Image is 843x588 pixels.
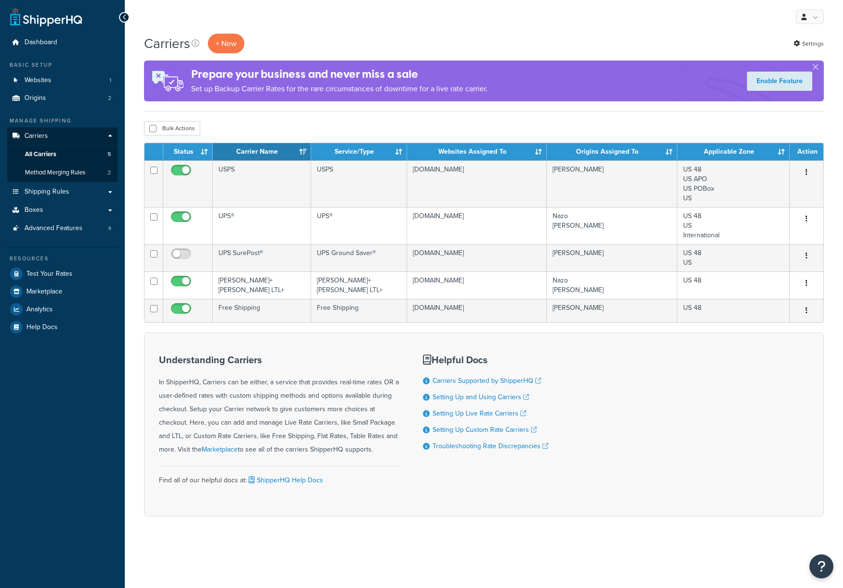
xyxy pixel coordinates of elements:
[159,355,399,365] h3: Understanding Carriers
[7,201,118,219] a: Boxes
[24,224,83,233] span: Advanced Features
[311,299,407,322] td: Free Shipping
[26,306,53,314] span: Analytics
[191,82,488,96] p: Set up Backup Carrier Rates for the rare circumstances of downtime for a live rate carrier.
[547,207,677,244] td: Nazo [PERSON_NAME]
[144,61,191,101] img: ad-rules-rateshop-fe6ec290ccb7230408bd80ed9643f0289d75e0ffd9eb532fc0e269fcd187b520.png
[677,207,790,244] td: US 48 US International
[108,94,111,102] span: 2
[213,271,311,299] td: [PERSON_NAME]+[PERSON_NAME] LTL+
[311,271,407,299] td: [PERSON_NAME]+[PERSON_NAME] LTL+
[10,7,82,26] a: ShipperHQ Home
[423,355,548,365] h3: Helpful Docs
[547,160,677,207] td: [PERSON_NAME]
[747,72,812,91] a: Enable Feature
[7,220,118,237] a: Advanced Features 4
[7,146,118,163] a: All Carriers 5
[7,318,118,336] a: Help Docs
[7,183,118,201] a: Shipping Rules
[677,143,790,160] th: Applicable Zone: activate to sort column ascending
[109,76,111,85] span: 1
[163,143,213,160] th: Status: activate to sort column ascending
[677,160,790,207] td: US 48 US APO US POBox US
[24,206,43,214] span: Boxes
[407,244,547,271] td: [DOMAIN_NAME]
[24,94,46,102] span: Origins
[311,207,407,244] td: UPS®
[407,143,547,160] th: Websites Assigned To: activate to sort column ascending
[7,164,118,182] a: Method Merging Rules 2
[547,143,677,160] th: Origins Assigned To: activate to sort column ascending
[7,117,118,125] div: Manage Shipping
[213,160,311,207] td: USPS
[7,72,118,89] a: Websites 1
[7,61,118,69] div: Basic Setup
[108,224,111,233] span: 4
[108,169,111,177] span: 2
[7,127,118,145] a: Carriers
[24,76,51,85] span: Websites
[677,271,790,299] td: US 48
[311,143,407,160] th: Service/Type: activate to sort column ascending
[433,408,526,418] a: Setting Up Live Rate Carriers
[24,38,57,47] span: Dashboard
[247,475,323,485] a: ShipperHQ Help Docs
[809,554,833,578] button: Open Resource Center
[208,34,244,53] button: + New
[7,146,118,163] li: All Carriers
[213,244,311,271] td: UPS SurePost®
[407,160,547,207] td: [DOMAIN_NAME]
[311,160,407,207] td: USPS
[433,425,537,435] a: Setting Up Custom Rate Carriers
[407,299,547,322] td: [DOMAIN_NAME]
[26,323,58,331] span: Help Docs
[7,301,118,318] a: Analytics
[213,299,311,322] td: Free Shipping
[407,207,547,244] td: [DOMAIN_NAME]
[7,127,118,182] li: Carriers
[191,66,488,82] h4: Prepare your business and never miss a sale
[159,355,399,456] div: In ShipperHQ, Carriers can be either, a service that provides real-time rates OR a user-defined r...
[547,299,677,322] td: [PERSON_NAME]
[7,89,118,107] li: Origins
[677,299,790,322] td: US 48
[547,271,677,299] td: Nazo [PERSON_NAME]
[25,169,85,177] span: Method Merging Rules
[677,244,790,271] td: US 48 US
[24,132,48,140] span: Carriers
[202,444,238,454] a: Marketplace
[7,265,118,282] a: Test Your Rates
[7,72,118,89] li: Websites
[26,270,72,278] span: Test Your Rates
[7,255,118,263] div: Resources
[144,121,200,135] button: Bulk Actions
[7,89,118,107] a: Origins 2
[213,143,311,160] th: Carrier Name: activate to sort column ascending
[790,143,823,160] th: Action
[433,392,529,402] a: Setting Up and Using Carriers
[433,376,541,386] a: Carriers Supported by ShipperHQ
[108,150,111,159] span: 5
[7,220,118,237] li: Advanced Features
[26,288,62,296] span: Marketplace
[25,150,56,159] span: All Carriers
[213,207,311,244] td: UPS®
[7,283,118,300] a: Marketplace
[311,244,407,271] td: UPS Ground Saver®
[159,466,399,487] div: Find all of our helpful docs at:
[407,271,547,299] td: [DOMAIN_NAME]
[144,34,190,53] h1: Carriers
[24,188,69,196] span: Shipping Rules
[547,244,677,271] td: [PERSON_NAME]
[794,37,824,50] a: Settings
[433,441,548,451] a: Troubleshooting Rate Discrepancies
[7,164,118,182] li: Method Merging Rules
[7,34,118,51] a: Dashboard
